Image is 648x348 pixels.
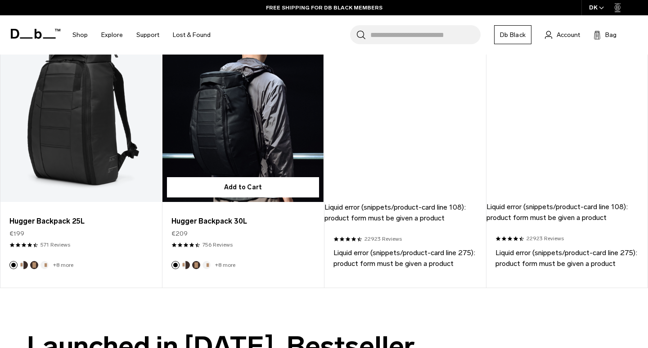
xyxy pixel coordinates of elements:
a: Db Black [494,25,531,44]
a: Lost & Found [173,19,211,51]
button: Black Out [9,261,18,269]
a: 22923 reviews [526,234,564,243]
a: Shop [72,19,88,51]
a: 756 reviews [202,241,233,249]
a: 22923 reviews [364,235,402,243]
button: Add to Cart [167,177,319,197]
a: +8 more [53,262,73,268]
a: FREE SHIPPING FOR DB BLACK MEMBERS [266,4,382,12]
button: Oatmilk [202,261,211,269]
a: Support [136,19,159,51]
span: €199 [9,229,24,238]
footer: Liquid error (snippets/product-card line 275): product form must be given a product [486,247,647,269]
a: Hugger Backpack 25L [0,23,162,202]
header: Liquid error (snippets/product-card line 108): product form must be given a product [324,23,486,224]
button: Bag [594,29,616,40]
span: Bag [605,30,616,40]
a: +8 more [215,262,235,268]
button: Cappuccino [20,261,28,269]
a: Hugger Backpack 30L [171,216,315,227]
a: Explore [101,19,123,51]
button: Cappuccino [182,261,190,269]
span: Account [557,30,580,40]
a: Account [545,29,580,40]
span: €209 [171,229,188,238]
a: Hugger Backpack 30L [162,23,324,202]
header: Liquid error (snippets/product-card line 108): product form must be given a product [486,23,647,223]
button: Oatmilk [40,261,49,269]
button: Espresso [30,261,38,269]
button: Black Out [171,261,180,269]
a: Hugger Backpack 25L [9,216,153,227]
a: 571 reviews [40,241,70,249]
footer: Liquid error (snippets/product-card line 275): product form must be given a product [324,247,486,269]
button: Espresso [192,261,200,269]
nav: Main Navigation [66,15,217,55]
